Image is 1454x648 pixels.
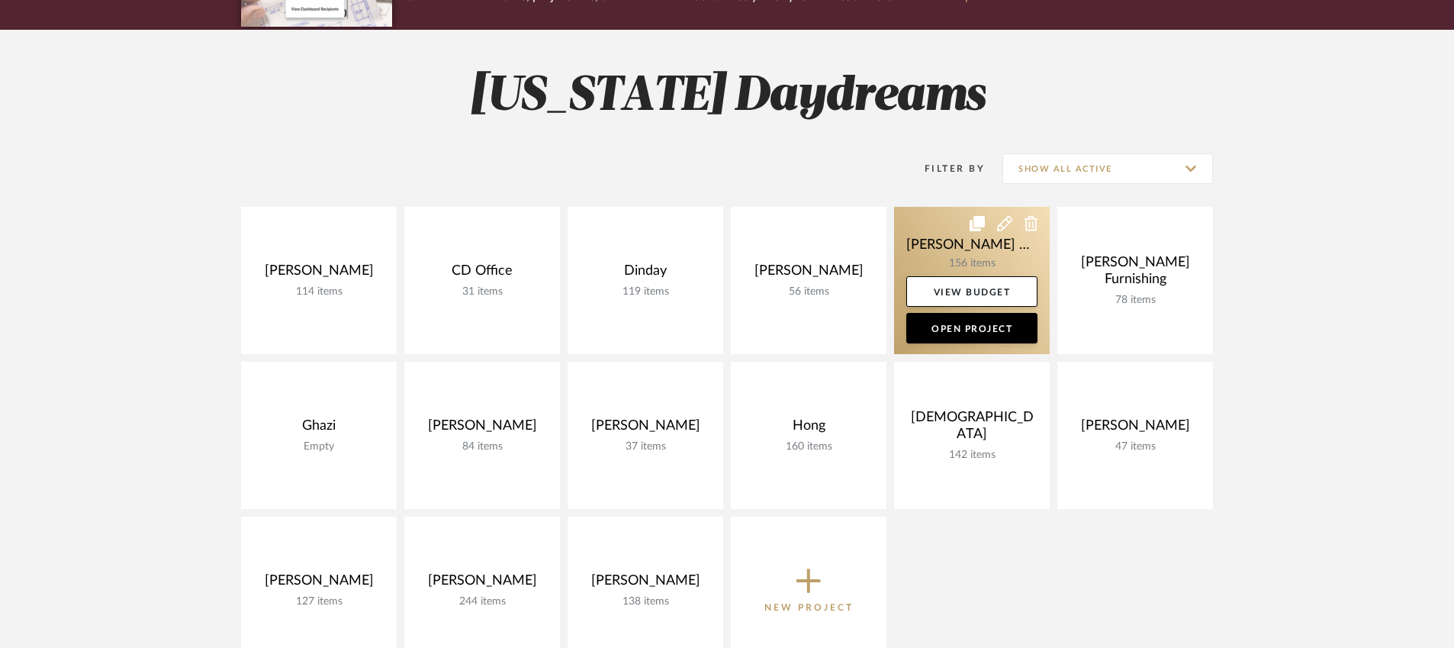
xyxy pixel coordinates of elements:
[580,285,711,298] div: 119 items
[905,161,985,176] div: Filter By
[743,440,874,453] div: 160 items
[253,263,384,285] div: [PERSON_NAME]
[1070,417,1201,440] div: [PERSON_NAME]
[580,572,711,595] div: [PERSON_NAME]
[417,440,548,453] div: 84 items
[253,417,384,440] div: Ghazi
[743,417,874,440] div: Hong
[906,449,1037,462] div: 142 items
[417,417,548,440] div: [PERSON_NAME]
[906,409,1037,449] div: [DEMOGRAPHIC_DATA]
[1070,254,1201,294] div: [PERSON_NAME] Furnishing
[580,417,711,440] div: [PERSON_NAME]
[580,263,711,285] div: Dinday
[580,595,711,608] div: 138 items
[1070,294,1201,307] div: 78 items
[580,440,711,453] div: 37 items
[178,68,1276,125] h2: [US_STATE] Daydreams
[743,263,874,285] div: [PERSON_NAME]
[906,313,1037,343] a: Open Project
[1070,440,1201,453] div: 47 items
[253,595,384,608] div: 127 items
[253,285,384,298] div: 114 items
[906,276,1037,307] a: View Budget
[253,440,384,453] div: Empty
[417,263,548,285] div: CD Office
[253,572,384,595] div: [PERSON_NAME]
[743,285,874,298] div: 56 items
[764,600,854,615] p: New Project
[417,572,548,595] div: [PERSON_NAME]
[417,285,548,298] div: 31 items
[417,595,548,608] div: 244 items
